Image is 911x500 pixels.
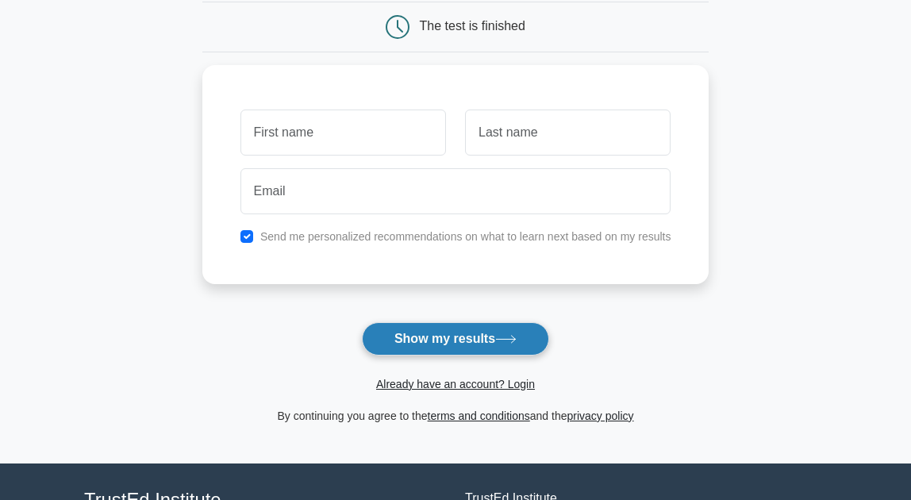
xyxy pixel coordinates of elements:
input: Last name [465,110,671,156]
button: Show my results [362,322,549,356]
input: First name [240,110,446,156]
a: terms and conditions [428,410,530,422]
input: Email [240,168,671,214]
a: Already have an account? Login [376,378,535,390]
div: The test is finished [420,19,525,33]
div: By continuing you agree to the and the [193,406,719,425]
a: privacy policy [567,410,634,422]
label: Send me personalized recommendations on what to learn next based on my results [260,230,671,243]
